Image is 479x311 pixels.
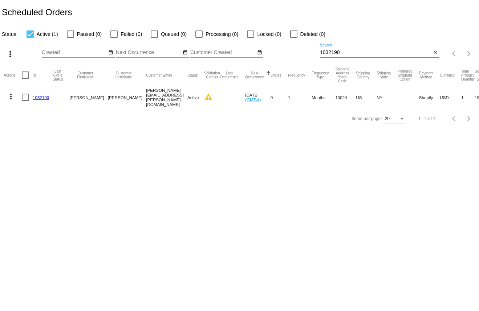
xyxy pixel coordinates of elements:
mat-cell: NY [377,86,397,109]
span: Active [187,95,199,100]
input: Next Occurrence [116,50,181,56]
mat-select: Items per page: [385,116,405,122]
mat-cell: 10024 [335,86,356,109]
mat-header-cell: Validation Checks [204,64,220,86]
mat-cell: US [356,86,377,109]
mat-cell: 0 [271,86,288,109]
mat-cell: 1 [461,86,475,109]
mat-icon: date_range [257,50,262,56]
button: Change sorting for CurrencyIso [440,73,455,77]
button: Previous page [447,46,462,61]
h2: Scheduled Orders [2,7,72,17]
mat-header-cell: Total Product Quantity [461,64,475,86]
button: Change sorting for Cycles [271,73,281,77]
span: Locked (0) [257,30,281,38]
mat-icon: close [433,50,438,56]
mat-icon: warning [204,93,213,101]
span: Active (1) [37,30,58,38]
button: Change sorting for LastOccurrenceUtc [220,71,239,79]
button: Change sorting for Id [33,73,36,77]
button: Change sorting for CustomerLastName [108,71,139,79]
mat-icon: date_range [183,50,188,56]
span: Failed (0) [121,30,142,38]
button: Change sorting for Frequency [288,73,305,77]
button: Change sorting for CustomerFirstName [69,71,101,79]
span: Queued (0) [161,30,187,38]
mat-icon: more_vert [7,92,15,101]
a: (GMT-4) [245,97,261,102]
mat-cell: 1 [288,86,312,109]
button: Change sorting for ShippingState [377,71,391,79]
button: Change sorting for ShippingPostcode [335,67,349,83]
button: Change sorting for PaymentMethod.Type [419,71,433,79]
button: Change sorting for LastProcessingCycleId [53,69,63,81]
button: Next page [462,111,476,126]
span: Processing (0) [206,30,238,38]
button: Change sorting for CustomerEmail [146,73,172,77]
button: Change sorting for Status [187,73,198,77]
button: Change sorting for FrequencyType [312,71,329,79]
input: Search [320,50,432,56]
span: Paused (0) [77,30,102,38]
button: Next page [462,46,476,61]
a: 1032190 [33,95,49,100]
mat-cell: [PERSON_NAME][EMAIL_ADDRESS][PERSON_NAME][DOMAIN_NAME] [146,86,187,109]
span: Deleted (0) [300,30,325,38]
mat-icon: more_vert [6,50,15,58]
mat-cell: Months [312,86,335,109]
mat-cell: [PERSON_NAME] [69,86,107,109]
span: 20 [385,116,390,121]
mat-cell: USD [440,86,461,109]
mat-cell: Shopify [419,86,440,109]
span: Status: [2,31,18,37]
mat-cell: [DATE] [245,86,271,109]
button: Change sorting for ShippingCountry [356,71,370,79]
mat-icon: date_range [108,50,113,56]
div: 1 - 1 of 1 [418,116,435,121]
button: Previous page [447,111,462,126]
button: Change sorting for PreferredShippingOption [397,69,413,81]
mat-cell: [PERSON_NAME] [108,86,146,109]
input: Customer Created [190,50,256,56]
button: Clear [432,49,439,57]
div: Items per page: [352,116,382,121]
input: Created [42,50,107,56]
mat-header-cell: Actions [4,64,22,86]
button: Change sorting for NextOccurrenceUtc [245,71,264,79]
